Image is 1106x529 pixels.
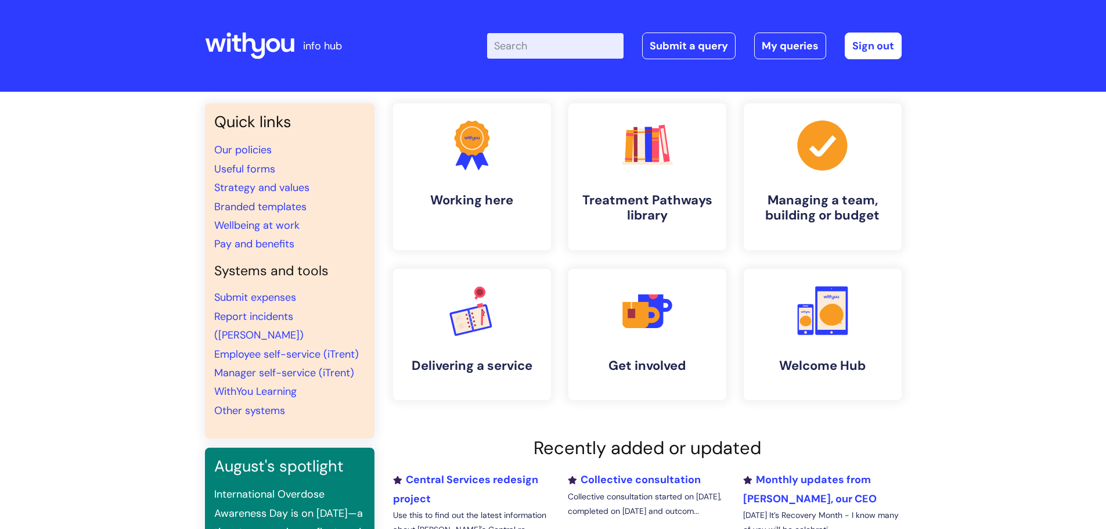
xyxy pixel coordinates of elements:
[744,269,902,400] a: Welcome Hub
[568,103,726,250] a: Treatment Pathways library
[214,218,300,232] a: Wellbeing at work
[214,263,365,279] h4: Systems and tools
[214,366,354,380] a: Manager self-service (iTrent)
[214,347,359,361] a: Employee self-service (iTrent)
[214,384,297,398] a: WithYou Learning
[214,200,307,214] a: Branded templates
[487,33,902,59] div: | -
[754,33,826,59] a: My queries
[578,193,717,224] h4: Treatment Pathways library
[393,269,551,400] a: Delivering a service
[214,113,365,131] h3: Quick links
[214,404,285,418] a: Other systems
[402,193,542,208] h4: Working here
[753,193,892,224] h4: Managing a team, building or budget
[753,358,892,373] h4: Welcome Hub
[402,358,542,373] h4: Delivering a service
[214,237,294,251] a: Pay and benefits
[393,103,551,250] a: Working here
[568,490,726,519] p: Collective consultation started on [DATE], completed on [DATE] and outcom...
[214,143,272,157] a: Our policies
[743,473,877,505] a: Monthly updates from [PERSON_NAME], our CEO
[487,33,624,59] input: Search
[214,457,365,476] h3: August's spotlight
[214,290,296,304] a: Submit expenses
[578,358,717,373] h4: Get involved
[214,181,309,195] a: Strategy and values
[214,310,304,342] a: Report incidents ([PERSON_NAME])
[744,103,902,250] a: Managing a team, building or budget
[568,269,726,400] a: Get involved
[393,437,902,459] h2: Recently added or updated
[393,473,538,505] a: Central Services redesign project
[214,162,275,176] a: Useful forms
[845,33,902,59] a: Sign out
[642,33,736,59] a: Submit a query
[303,37,342,55] p: info hub
[568,473,701,487] a: Collective consultation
